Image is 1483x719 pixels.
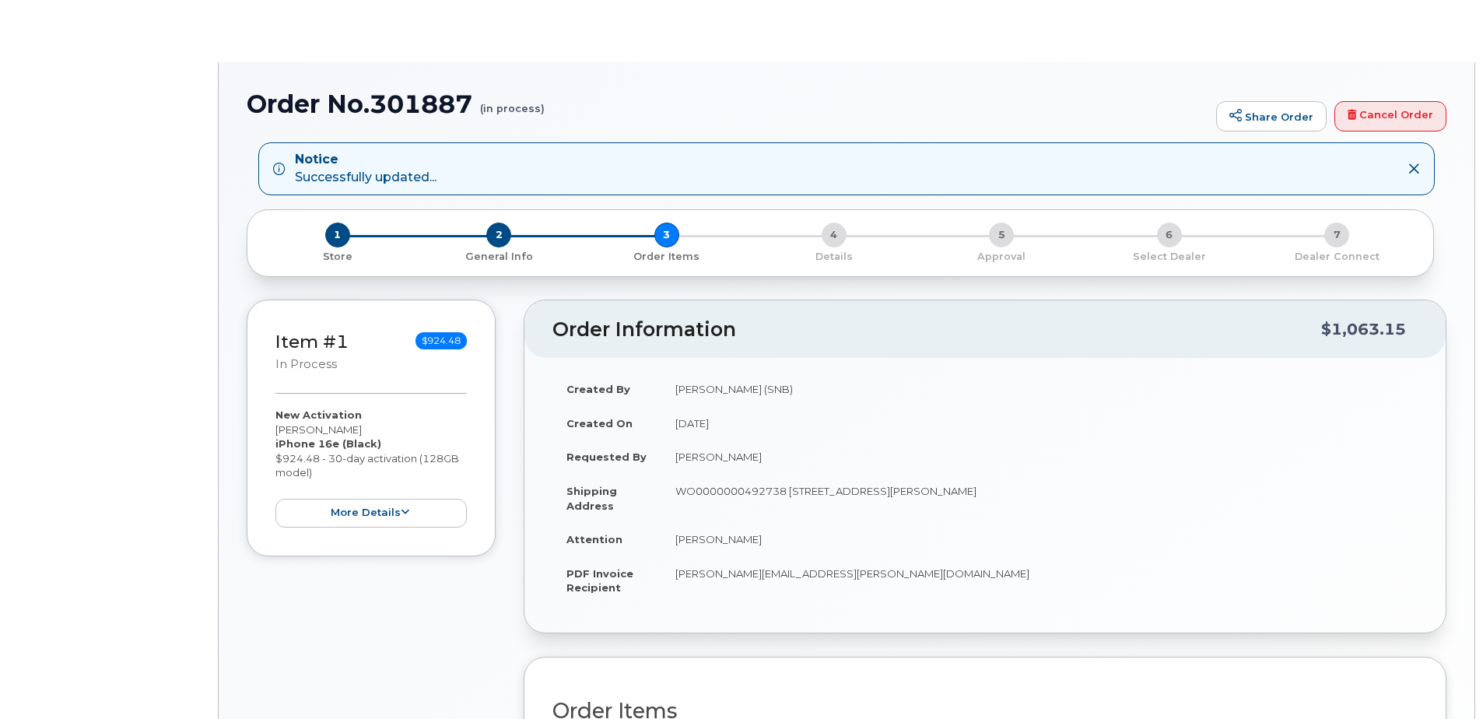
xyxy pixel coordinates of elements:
[661,372,1418,406] td: [PERSON_NAME] (SNB)
[325,223,350,247] span: 1
[295,151,436,187] div: Successfully updated...
[275,408,467,528] div: [PERSON_NAME] $924.48 - 30-day activation (128GB model)
[275,409,362,421] strong: New Activation
[661,474,1418,522] td: WO0000000492738 [STREET_ADDRESS][PERSON_NAME]
[260,247,415,264] a: 1 Store
[421,250,576,264] p: General Info
[275,499,467,528] button: more details
[1216,101,1327,132] a: Share Order
[486,223,511,247] span: 2
[661,556,1418,605] td: [PERSON_NAME][EMAIL_ADDRESS][PERSON_NAME][DOMAIN_NAME]
[295,151,436,169] strong: Notice
[661,406,1418,440] td: [DATE]
[266,250,408,264] p: Store
[566,533,622,545] strong: Attention
[552,319,1321,341] h2: Order Information
[566,451,647,463] strong: Requested By
[275,437,381,450] strong: iPhone 16e (Black)
[480,90,545,114] small: (in process)
[566,383,630,395] strong: Created By
[566,417,633,430] strong: Created On
[247,90,1208,117] h1: Order No.301887
[415,332,467,349] span: $924.48
[661,440,1418,474] td: [PERSON_NAME]
[275,331,349,352] a: Item #1
[661,522,1418,556] td: [PERSON_NAME]
[275,357,337,371] small: in process
[1321,314,1406,344] div: $1,063.15
[1334,101,1446,132] a: Cancel Order
[415,247,582,264] a: 2 General Info
[566,485,617,512] strong: Shipping Address
[566,567,633,594] strong: PDF Invoice Recipient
